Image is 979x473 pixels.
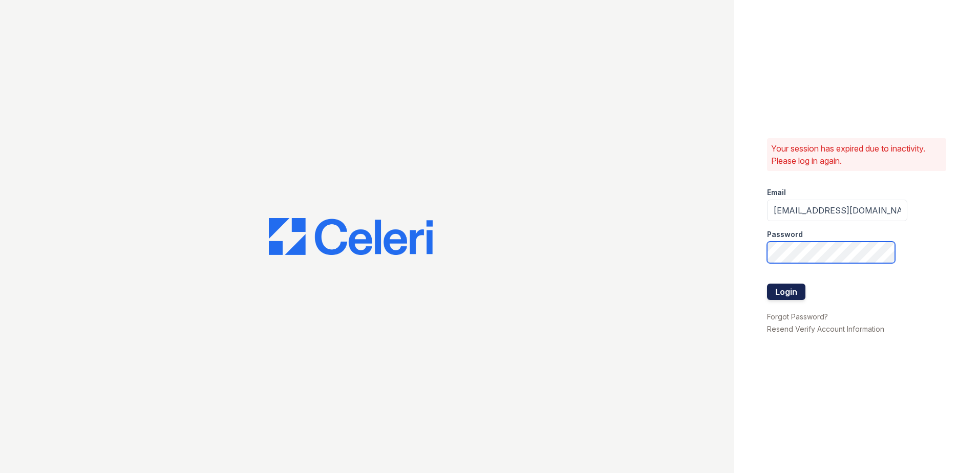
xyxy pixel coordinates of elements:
[767,229,803,240] label: Password
[767,325,884,333] a: Resend Verify Account Information
[767,312,828,321] a: Forgot Password?
[767,284,805,300] button: Login
[771,142,942,167] p: Your session has expired due to inactivity. Please log in again.
[269,218,433,255] img: CE_Logo_Blue-a8612792a0a2168367f1c8372b55b34899dd931a85d93a1a3d3e32e68fde9ad4.png
[767,187,786,198] label: Email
